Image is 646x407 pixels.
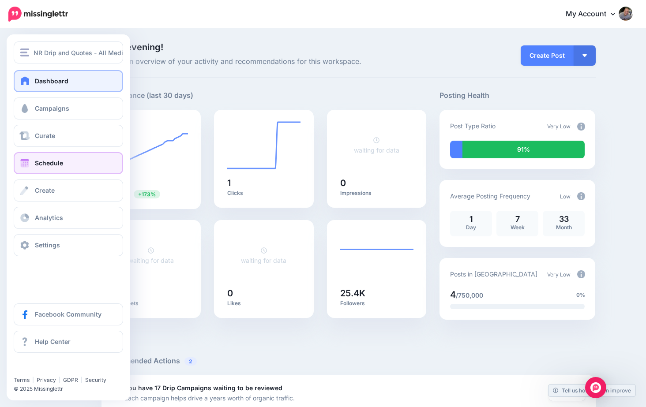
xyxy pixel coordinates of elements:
[35,214,63,221] span: Analytics
[35,132,55,139] span: Curate
[14,377,30,383] a: Terms
[456,291,483,299] span: /750,000
[14,364,82,373] iframe: Twitter Follow Button
[124,393,295,403] p: Each campaign helps drive a years worth of organic traffic.
[340,300,413,307] p: Followers
[547,271,571,278] span: Very Low
[227,179,300,187] h5: 1
[462,141,585,158] div: 91% of your posts in the last 30 days were manually created (i.e. were not from Drip Campaigns or...
[560,193,571,200] span: Low
[548,385,635,396] a: Tell us how we can improve
[241,246,286,264] a: waiting for data
[115,289,188,298] h5: 0
[8,7,68,22] img: Missinglettr
[556,224,572,231] span: Month
[547,123,571,130] span: Very Low
[14,179,123,202] a: Create
[63,377,78,383] a: GDPR
[35,241,60,249] span: Settings
[577,192,585,200] img: info-circle-grey.png
[101,355,596,366] h5: Recommended Actions
[35,187,55,194] span: Create
[101,90,193,101] h5: Performance (last 30 days)
[450,269,537,279] p: Posts in [GEOGRAPHIC_DATA]
[340,289,413,298] h5: 25.4K
[85,377,106,383] a: Security
[450,141,462,158] div: 9% of your posts in the last 30 days have been from Drip Campaigns
[14,385,130,393] li: © 2025 Missinglettr
[115,300,188,307] p: Retweets
[81,377,83,383] span: |
[115,190,188,198] p: Posts
[557,4,633,25] a: My Account
[576,291,585,299] span: 0%
[35,77,68,85] span: Dashboard
[35,159,63,167] span: Schedule
[577,123,585,131] img: info-circle-grey.png
[439,90,595,101] h5: Posting Health
[501,215,534,223] p: 7
[101,42,163,52] span: Good evening!
[585,377,606,398] div: Open Intercom Messenger
[14,331,123,353] a: Help Center
[14,97,123,119] a: Campaigns
[227,190,300,197] p: Clicks
[511,224,525,231] span: Week
[454,215,488,223] p: 1
[14,207,123,229] a: Analytics
[450,121,496,131] p: Post Type Ratio
[124,384,282,392] b: You have 17 Drip Campaigns waiting to be reviewed
[35,338,71,345] span: Help Center
[14,70,123,92] a: Dashboard
[14,125,123,147] a: Curate
[14,152,123,174] a: Schedule
[577,270,585,278] img: info-circle-grey.png
[340,190,413,197] p: Impressions
[582,54,587,57] img: arrow-down-white.png
[134,190,160,198] span: Previous period: 11
[184,357,197,366] span: 2
[521,45,574,66] a: Create Post
[354,136,399,154] a: waiting for data
[14,303,123,325] a: Facebook Community
[34,48,127,58] span: NR Drip and Quotes - All Media
[128,246,174,264] a: waiting for data
[227,289,300,298] h5: 0
[32,377,34,383] span: |
[466,224,476,231] span: Day
[101,56,427,67] span: Here's an overview of your activity and recommendations for this workspace.
[37,377,56,383] a: Privacy
[14,234,123,256] a: Settings
[115,179,188,187] h5: 30
[450,289,456,300] span: 4
[340,179,413,187] h5: 0
[20,49,29,56] img: menu.png
[227,300,300,307] p: Likes
[59,377,60,383] span: |
[547,215,580,223] p: 33
[450,191,530,201] p: Average Posting Frequency
[35,105,69,112] span: Campaigns
[35,310,101,318] span: Facebook Community
[14,41,123,63] button: NR Drip and Quotes - All Media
